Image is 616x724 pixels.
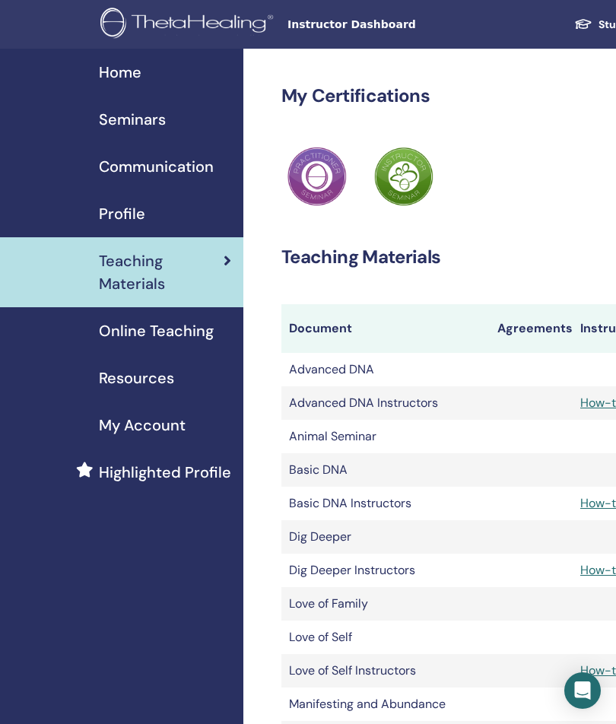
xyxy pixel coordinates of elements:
[281,554,490,587] td: Dig Deeper Instructors
[281,353,490,386] td: Advanced DNA
[281,487,490,520] td: Basic DNA Instructors
[99,202,145,225] span: Profile
[281,587,490,621] td: Love of Family
[281,304,490,353] th: Document
[287,147,347,206] img: Practitioner
[374,147,433,206] img: Practitioner
[99,367,174,389] span: Resources
[574,17,592,30] img: graduation-cap-white.svg
[281,520,490,554] td: Dig Deeper
[281,386,490,420] td: Advanced DNA Instructors
[99,61,141,84] span: Home
[99,108,166,131] span: Seminars
[490,304,573,353] th: Agreements
[99,461,231,484] span: Highlighted Profile
[99,414,186,437] span: My Account
[99,249,224,295] span: Teaching Materials
[281,453,490,487] td: Basic DNA
[564,672,601,709] div: Open Intercom Messenger
[281,621,490,654] td: Love of Self
[281,420,490,453] td: Animal Seminar
[287,17,516,33] span: Instructor Dashboard
[100,8,278,42] img: logo.png
[281,687,490,721] td: Manifesting and Abundance
[99,155,214,178] span: Communication
[281,654,490,687] td: Love of Self Instructors
[99,319,214,342] span: Online Teaching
